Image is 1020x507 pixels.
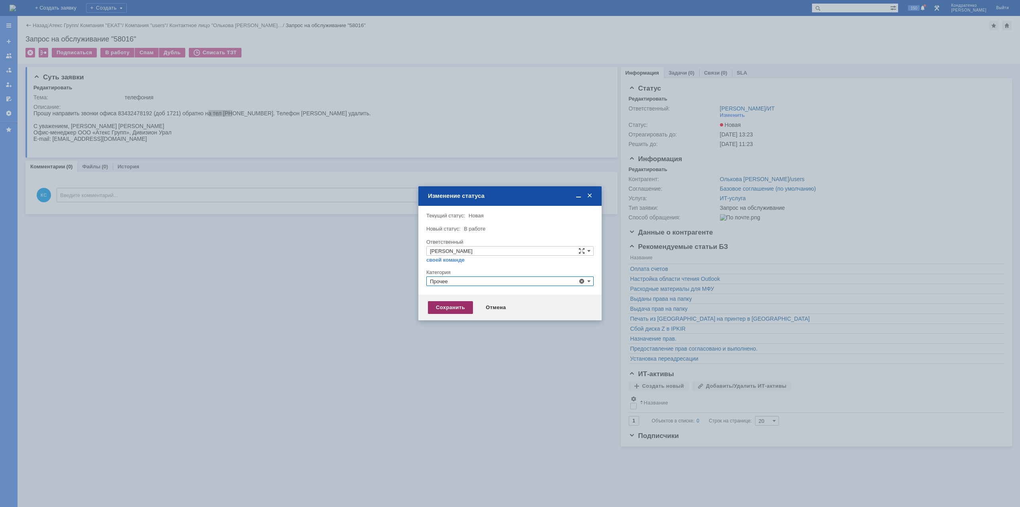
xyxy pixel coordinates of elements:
span: Свернуть (Ctrl + M) [575,192,583,199]
span: Сложная форма [579,248,585,254]
div: Изменение статуса [428,192,594,199]
span: Закрыть [586,192,594,199]
a: своей команде [426,257,465,263]
label: Текущий статус: [426,213,465,219]
div: Ответственный [426,239,592,245]
span: Новая [469,213,484,219]
label: Новый статус: [426,226,461,232]
span: Удалить [579,278,585,284]
div: Категория [426,270,592,275]
span: В работе [464,226,485,232]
